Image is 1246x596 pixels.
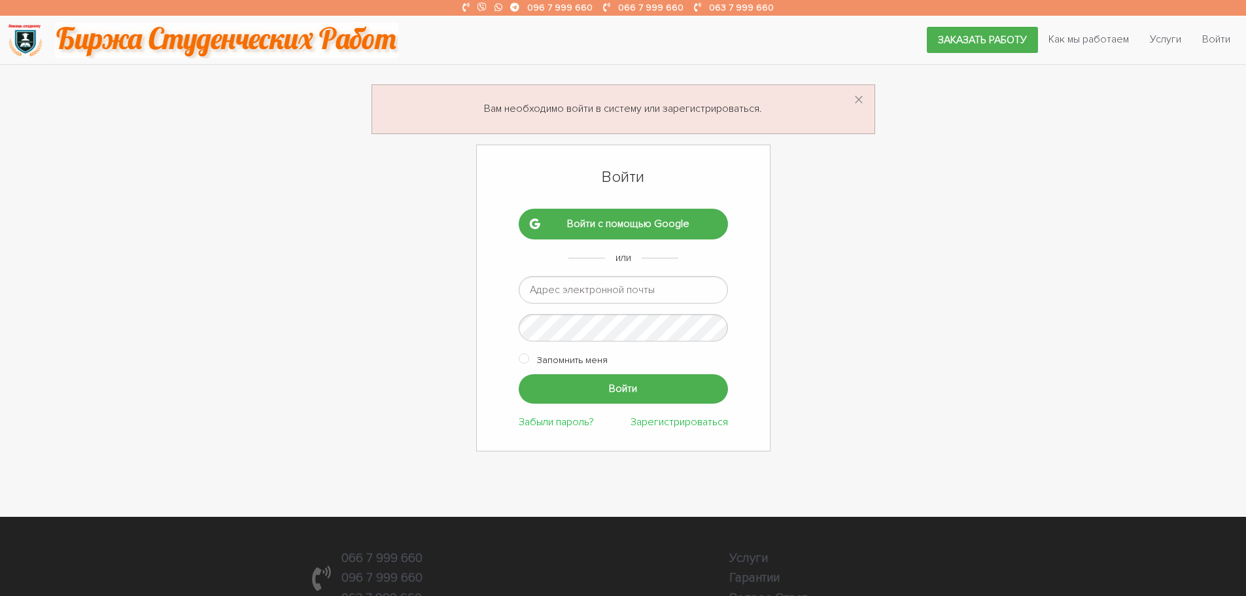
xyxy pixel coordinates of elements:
a: Войти с помощью Google [519,209,728,239]
input: Войти [519,374,728,404]
a: 096 7 999 660 [527,2,593,13]
a: 063 7 999 660 [709,2,774,13]
a: Заказать работу [927,27,1038,53]
span: Войти с помощью Google [540,219,717,230]
a: 096 7 999 660 [341,570,423,586]
input: Адрес электронной почты [519,276,728,304]
a: Зарегистрироваться [631,415,728,429]
a: Услуги [729,550,768,566]
a: Как мы работаем [1038,27,1139,52]
img: logo-135dea9cf721667cc4ddb0c1795e3ba8b7f362e3d0c04e2cc90b931989920324.png [7,22,43,58]
span: или [615,251,631,264]
a: Забыли пароль? [519,415,594,429]
p: Вам необходимо войти в систему или зарегистрироваться. [388,101,859,118]
a: Войти [1192,27,1241,52]
button: Dismiss alert [854,90,864,111]
img: motto-2ce64da2796df845c65ce8f9480b9c9d679903764b3ca6da4b6de107518df0fe.gif [55,22,398,58]
h1: Войти [519,166,728,188]
a: 066 7 999 660 [341,550,423,566]
a: 066 7 999 660 [618,2,684,13]
label: Запомнить меня [537,352,608,368]
span: × [854,88,864,113]
a: Услуги [1139,27,1192,52]
a: Гарантии [729,570,780,586]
